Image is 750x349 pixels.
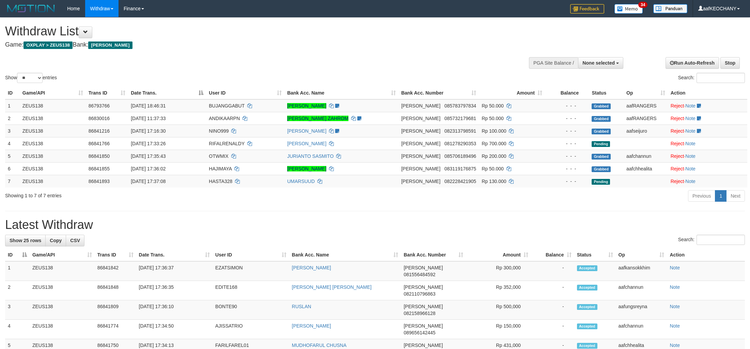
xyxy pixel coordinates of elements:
[89,166,110,171] span: 86841855
[697,73,745,83] input: Search:
[292,284,372,290] a: [PERSON_NAME] [PERSON_NAME]
[131,128,166,134] span: [DATE] 17:16:30
[284,87,399,99] th: Bank Acc. Name: activate to sort column ascending
[482,128,506,134] span: Rp 100.000
[482,141,506,146] span: Rp 700.000
[404,323,443,329] span: [PERSON_NAME]
[624,124,668,137] td: aafseijuro
[670,265,680,270] a: Note
[95,281,136,300] td: 86841848
[466,300,531,320] td: Rp 500,000
[209,179,232,184] span: HASTA328
[287,141,326,146] a: [PERSON_NAME]
[531,249,574,261] th: Balance: activate to sort column ascending
[20,99,86,112] td: ZEUS138
[548,165,587,172] div: - - -
[30,320,95,339] td: ZEUS138
[401,179,440,184] span: [PERSON_NAME]
[45,235,66,246] a: Copy
[653,4,687,13] img: panduan.png
[401,166,440,171] span: [PERSON_NAME]
[668,150,747,162] td: ·
[616,300,667,320] td: aafungsreyna
[213,320,289,339] td: AJISSATRIO
[444,141,476,146] span: Copy 081278290353 to clipboard
[444,128,476,134] span: Copy 082313798591 to clipboard
[592,166,611,172] span: Grabbed
[287,153,333,159] a: JURIANTO SASMITO
[592,129,611,134] span: Grabbed
[482,103,504,109] span: Rp 50.000
[678,235,745,245] label: Search:
[5,162,20,175] td: 6
[668,124,747,137] td: ·
[30,261,95,281] td: ZEUS138
[529,57,578,69] div: PGA Site Balance /
[444,116,476,121] span: Copy 085732179681 to clipboard
[404,311,435,316] span: Copy 082158966128 to clipboard
[287,166,326,171] a: [PERSON_NAME]
[444,166,476,171] span: Copy 083119176875 to clipboard
[5,124,20,137] td: 3
[577,343,597,349] span: Accepted
[404,330,435,335] span: Copy 089656142445 to clipboard
[577,323,597,329] span: Accepted
[531,300,574,320] td: -
[209,166,232,171] span: HAJIMAYA
[685,128,696,134] a: Note
[671,179,684,184] a: Reject
[292,304,311,309] a: RUSLAN
[17,73,43,83] select: Showentries
[287,128,326,134] a: [PERSON_NAME]
[5,112,20,124] td: 2
[209,153,229,159] span: OTWMIX
[292,265,331,270] a: [PERSON_NAME]
[685,179,696,184] a: Note
[531,320,574,339] td: -
[89,116,110,121] span: 86830016
[482,179,506,184] span: Rp 130.000
[131,166,166,171] span: [DATE] 17:36:02
[399,87,479,99] th: Bank Acc. Number: activate to sort column ascending
[5,137,20,150] td: 4
[577,285,597,290] span: Accepted
[685,141,696,146] a: Note
[624,99,668,112] td: aafRANGERS
[401,116,440,121] span: [PERSON_NAME]
[668,112,747,124] td: ·
[404,291,435,297] span: Copy 082110796863 to clipboard
[95,261,136,281] td: 86841842
[5,281,30,300] td: 2
[616,261,667,281] td: aafkansokkhim
[685,116,696,121] a: Note
[688,190,715,202] a: Previous
[209,141,245,146] span: RIFALRENALDY
[89,128,110,134] span: 86841216
[20,162,86,175] td: ZEUS138
[5,261,30,281] td: 1
[466,281,531,300] td: Rp 352,000
[670,284,680,290] a: Note
[548,128,587,134] div: - - -
[466,261,531,281] td: Rp 300,000
[136,320,213,339] td: [DATE] 17:34:50
[466,249,531,261] th: Amount: activate to sort column ascending
[592,179,610,185] span: Pending
[70,238,80,243] span: CSV
[213,300,289,320] td: BONTE90
[5,300,30,320] td: 3
[624,87,668,99] th: Op: activate to sort column ascending
[444,103,476,109] span: Copy 085783797834 to clipboard
[5,41,493,48] h4: Game: Bank:
[30,300,95,320] td: ZEUS138
[589,87,624,99] th: Status
[86,87,128,99] th: Trans ID: activate to sort column ascending
[404,304,443,309] span: [PERSON_NAME]
[20,175,86,187] td: ZEUS138
[30,249,95,261] th: Game/API: activate to sort column ascending
[209,116,240,121] span: ANDIKAARPN
[401,103,440,109] span: [PERSON_NAME]
[666,57,719,69] a: Run Auto-Refresh
[671,166,684,171] a: Reject
[638,2,647,8] span: 34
